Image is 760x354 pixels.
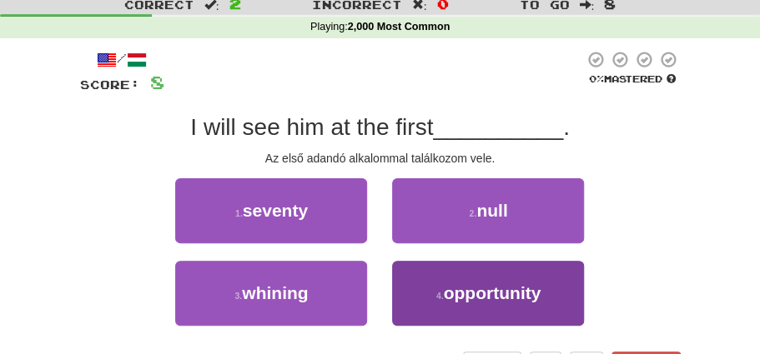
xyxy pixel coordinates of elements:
[150,72,164,92] span: 8
[444,283,541,302] span: opportunity
[433,114,563,140] span: __________
[190,114,433,140] span: I will see him at the first
[589,73,604,84] span: 0 %
[80,50,164,71] div: /
[436,291,444,301] small: 4 .
[80,77,140,92] span: Score:
[242,283,308,302] span: whining
[175,261,367,326] button: 3.whining
[392,261,584,326] button: 4.opportunity
[476,201,507,220] span: null
[234,291,242,301] small: 3 .
[235,208,243,218] small: 1 .
[392,178,584,243] button: 2.null
[563,114,570,140] span: .
[243,201,308,220] span: seventy
[469,208,476,218] small: 2 .
[348,21,450,32] strong: 2,000 Most Common
[584,72,681,86] div: Mastered
[80,150,681,167] div: Az első adandó alkalommal találkozom vele.
[175,178,367,243] button: 1.seventy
